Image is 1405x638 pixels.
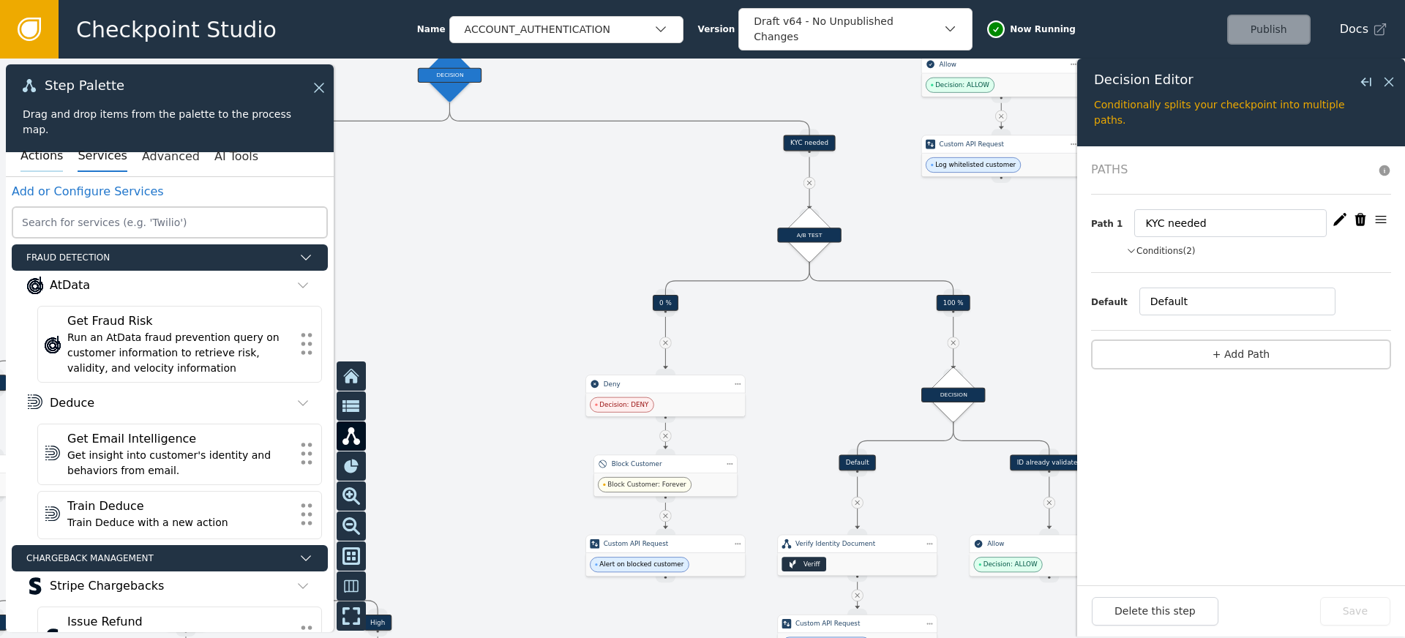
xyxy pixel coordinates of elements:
div: Allow [987,539,1111,549]
button: + Add Path [1091,339,1391,369]
button: Advanced [142,141,200,172]
div: Train Deduce [67,498,292,515]
span: Step Palette [45,79,124,92]
div: Run an AtData fraud prevention query on customer information to retrieve risk, validity, and velo... [67,330,292,376]
div: 0 % [653,295,678,311]
span: Docs [1340,20,1368,38]
div: DECISION [418,67,482,82]
span: Now Running [1010,23,1076,36]
div: ACCOUNT_AUTHENTICATION [465,22,653,37]
span: Alert on blocked customer [599,560,683,569]
div: Path 1 [1091,217,1134,230]
div: Get Fraud Risk [67,312,292,330]
div: Custom API Request [795,619,919,628]
a: Docs [1340,20,1387,38]
button: AI Tools [214,141,258,172]
div: Train Deduce with a new action [67,515,292,530]
button: Delete this step [1092,597,1218,626]
input: Search for services (e.g. 'Twilio') [12,206,328,239]
div: Default [1091,296,1139,309]
div: Block Customer [612,459,719,469]
button: Actions [20,141,63,172]
div: Get Email Intelligence [67,430,292,448]
div: KYC needed [784,135,835,151]
span: Decision Editor [1094,73,1194,86]
div: High [364,615,392,631]
button: ACCOUNT_AUTHENTICATION [449,16,683,43]
span: Block Customer: Forever [607,480,686,489]
span: Checkpoint Studio [76,13,277,46]
div: Allow [940,59,1063,69]
span: Decision: DENY [599,400,648,410]
div: Path 1Conditions(2)Conditions(2) [1091,195,1391,273]
div: Get insight into customer's identity and behaviors from email. [67,448,292,478]
span: Name [417,23,446,36]
div: Deny [604,379,727,389]
div: DECISION [921,387,985,402]
div: Stripe Chargebacks [50,577,164,595]
div: Verify Identity Document [795,539,919,549]
div: Custom API Request [604,539,727,549]
div: Draft v64 - No Unpublished Changes [754,14,943,45]
div: Deduce [50,394,94,412]
div: Custom API Request [940,140,1063,149]
span: Decision: ALLOW [935,80,989,90]
input: Decision name (Default) [1139,288,1335,315]
span: Fraud Detection [26,251,293,264]
div: Veriff [803,560,820,569]
button: Draft v64 - No Unpublished Changes [738,8,973,50]
div: Default [839,455,876,471]
span: Decision: ALLOW [983,560,1038,569]
div: Issue Refund [67,613,292,631]
input: Assign Decision Name [1134,209,1327,237]
div: Conditionally splits your checkpoint into multiple paths. [1094,97,1388,128]
div: ID already validated [1010,455,1088,471]
span: Log whitelisted customer [935,160,1016,170]
div: Drag and drop items from the palette to the process map. [23,107,317,138]
div: AtData [50,277,90,294]
button: Conditions(2) [1126,244,1196,258]
a: Add or Configure Services [12,184,164,198]
span: Chargeback Management [26,552,293,565]
span: Paths [1091,161,1371,179]
div: A/B TEST [777,228,841,242]
div: 100 % [937,295,970,311]
button: Services [78,141,127,172]
span: Version [698,23,735,36]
